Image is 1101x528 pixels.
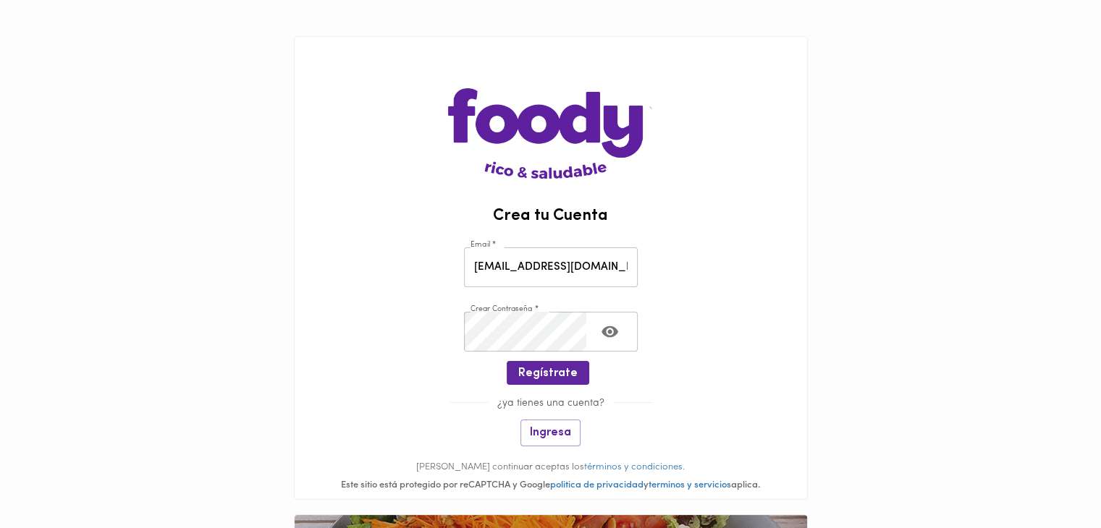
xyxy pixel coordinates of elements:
[518,367,578,380] span: Regístrate
[448,37,653,179] img: logo-main-page.png
[530,426,571,440] span: Ingresa
[1017,444,1087,514] iframe: Messagebird Livechat Widget
[584,462,683,472] a: términos y condiciones
[520,420,581,446] button: Ingresa
[507,361,589,385] button: Regístrate
[295,479,807,493] div: Este sitio está protegido por reCAPTCHA y Google y aplica.
[464,247,638,287] input: pepitoperez@gmail.com
[295,461,807,474] p: [PERSON_NAME] continuar aceptas los .
[550,480,644,490] a: politica de privacidad
[592,314,628,349] button: Toggle password visibility
[489,398,613,409] span: ¿ya tienes una cuenta?
[649,480,731,490] a: terminos y servicios
[295,208,807,225] h2: Crea tu Cuenta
